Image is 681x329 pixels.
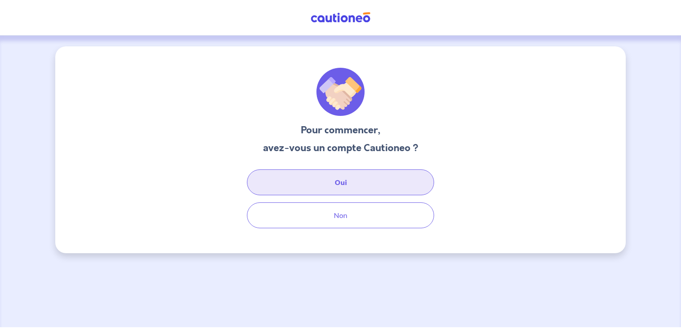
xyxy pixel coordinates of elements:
h3: Pour commencer, [263,123,418,137]
button: Oui [247,169,434,195]
button: Non [247,202,434,228]
img: Cautioneo [307,12,374,23]
h3: avez-vous un compte Cautioneo ? [263,141,418,155]
img: illu_welcome.svg [316,68,365,116]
